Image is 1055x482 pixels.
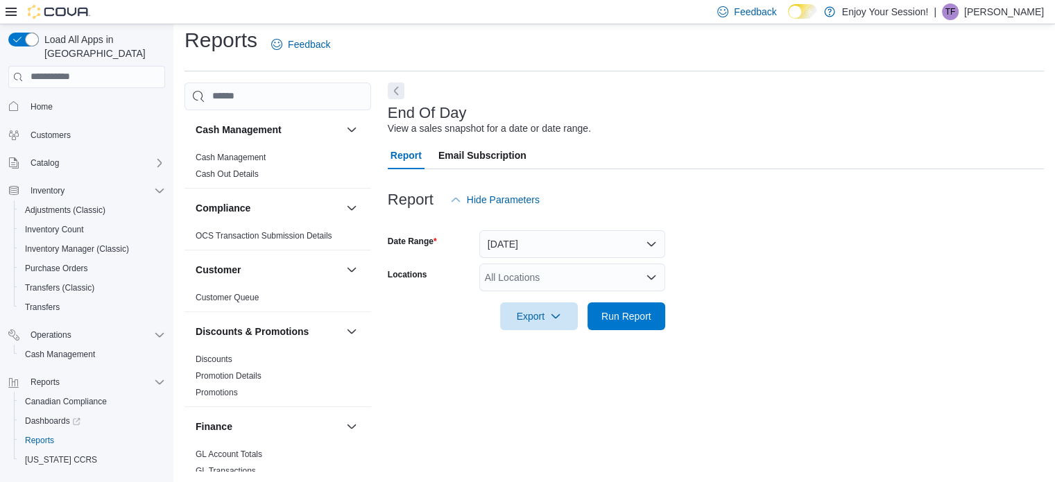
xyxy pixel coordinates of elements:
[196,325,341,338] button: Discounts & Promotions
[14,278,171,298] button: Transfers (Classic)
[196,123,341,137] button: Cash Management
[3,372,171,392] button: Reports
[196,293,259,302] a: Customer Queue
[467,193,540,207] span: Hide Parameters
[934,3,936,20] p: |
[388,83,404,99] button: Next
[31,377,60,388] span: Reports
[19,221,89,238] a: Inventory Count
[196,153,266,162] a: Cash Management
[25,126,165,144] span: Customers
[19,299,65,316] a: Transfers
[196,292,259,303] span: Customer Queue
[25,98,165,115] span: Home
[185,149,371,188] div: Cash Management
[19,299,165,316] span: Transfers
[14,298,171,317] button: Transfers
[31,130,71,141] span: Customers
[388,105,467,121] h3: End Of Day
[185,351,371,406] div: Discounts & Promotions
[185,26,257,54] h1: Reports
[185,289,371,311] div: Customer
[196,371,261,381] a: Promotion Details
[19,393,165,410] span: Canadian Compliance
[19,241,165,257] span: Inventory Manager (Classic)
[196,387,238,398] span: Promotions
[288,37,330,51] span: Feedback
[19,451,165,468] span: Washington CCRS
[508,302,569,330] span: Export
[19,346,165,363] span: Cash Management
[196,123,282,137] h3: Cash Management
[196,449,262,459] a: GL Account Totals
[942,3,959,20] div: Toni Fournier
[445,186,545,214] button: Hide Parameters
[19,279,100,296] a: Transfers (Classic)
[734,5,776,19] span: Feedback
[196,325,309,338] h3: Discounts & Promotions
[25,396,107,407] span: Canadian Compliance
[19,260,165,277] span: Purchase Orders
[388,121,591,136] div: View a sales snapshot for a date or date range.
[14,392,171,411] button: Canadian Compliance
[14,259,171,278] button: Purchase Orders
[25,374,65,390] button: Reports
[31,329,71,341] span: Operations
[842,3,929,20] p: Enjoy Your Session!
[500,302,578,330] button: Export
[3,153,171,173] button: Catalog
[19,451,103,468] a: [US_STATE] CCRS
[25,127,76,144] a: Customers
[25,205,105,216] span: Adjustments (Classic)
[19,241,135,257] a: Inventory Manager (Classic)
[14,220,171,239] button: Inventory Count
[3,181,171,200] button: Inventory
[196,169,259,179] a: Cash Out Details
[25,435,54,446] span: Reports
[196,388,238,397] a: Promotions
[14,411,171,431] a: Dashboards
[14,200,171,220] button: Adjustments (Classic)
[196,169,259,180] span: Cash Out Details
[39,33,165,60] span: Load All Apps in [GEOGRAPHIC_DATA]
[19,413,86,429] a: Dashboards
[19,393,112,410] a: Canadian Compliance
[25,349,95,360] span: Cash Management
[28,5,90,19] img: Cova
[3,325,171,345] button: Operations
[196,354,232,365] span: Discounts
[25,182,70,199] button: Inventory
[31,101,53,112] span: Home
[19,432,165,449] span: Reports
[196,231,332,241] a: OCS Transaction Submission Details
[25,155,165,171] span: Catalog
[196,230,332,241] span: OCS Transaction Submission Details
[196,449,262,460] span: GL Account Totals
[3,96,171,117] button: Home
[14,431,171,450] button: Reports
[19,346,101,363] a: Cash Management
[31,185,65,196] span: Inventory
[196,152,266,163] span: Cash Management
[945,3,956,20] span: TF
[601,309,651,323] span: Run Report
[196,420,341,433] button: Finance
[25,282,94,293] span: Transfers (Classic)
[25,224,84,235] span: Inventory Count
[388,191,434,208] h3: Report
[646,272,657,283] button: Open list of options
[185,227,371,250] div: Compliance
[391,141,422,169] span: Report
[196,466,256,476] a: GL Transactions
[14,345,171,364] button: Cash Management
[25,415,80,427] span: Dashboards
[25,155,65,171] button: Catalog
[196,263,341,277] button: Customer
[25,327,165,343] span: Operations
[343,200,360,216] button: Compliance
[343,121,360,138] button: Cash Management
[19,432,60,449] a: Reports
[196,370,261,381] span: Promotion Details
[31,157,59,169] span: Catalog
[196,465,256,476] span: GL Transactions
